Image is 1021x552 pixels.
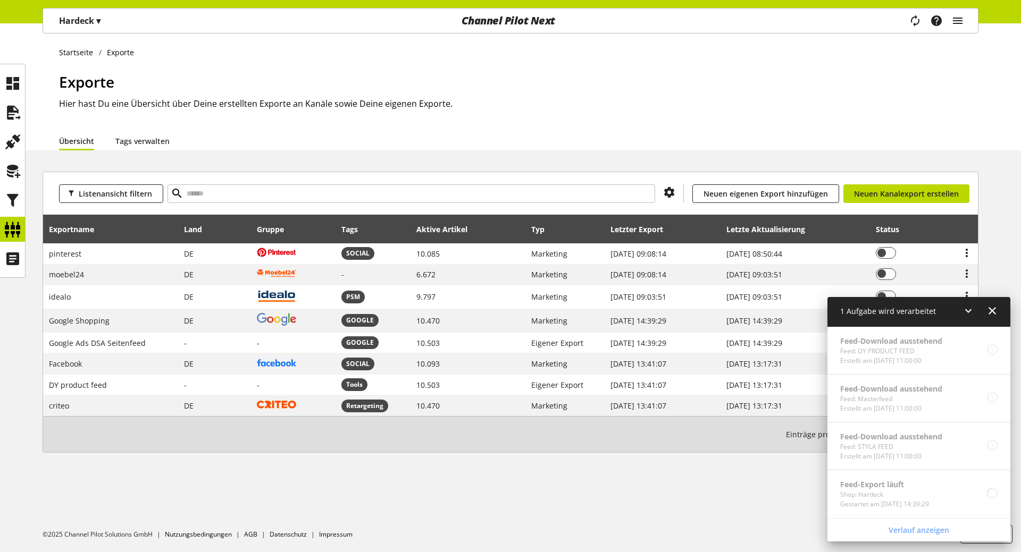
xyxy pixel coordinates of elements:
span: GOOGLE [341,336,379,349]
h2: Hier hast Du eine Übersicht über Deine erstellten Exporte an Kanäle sowie Deine eigenen Exporte. [59,97,978,110]
span: SOCIAL [341,358,374,370]
span: moebel24 [49,269,84,279]
a: Startseite [59,47,99,58]
div: Typ [531,224,555,235]
img: idealo [257,289,296,302]
span: [DATE] 09:03:51 [610,292,666,302]
div: Gruppe [257,224,295,235]
span: [DATE] 09:08:14 [610,249,666,259]
span: PSM [346,292,360,302]
a: Datenschutz [270,530,307,539]
span: Exporte [59,72,114,92]
span: 10.470 [416,401,440,411]
div: Exportname [49,224,105,235]
span: Marketing [531,269,567,279]
span: 10.085 [416,249,440,259]
span: [DATE] 09:08:14 [610,269,666,279]
span: - [184,338,187,348]
span: [DATE] 13:41:07 [610,401,666,411]
span: Neuen Kanalexport erstellen [854,188,959,199]
span: [DATE] 14:39:29 [726,338,782,348]
span: 6.672 [416,269,436,279]
span: SOCIAL [346,359,370,369]
a: Neuen eigenen Export hinzufügen [692,184,839,203]
div: Land [184,224,213,235]
span: Retargeting [341,400,388,412]
span: [DATE] 08:50:44 [726,249,782,259]
span: 10.470 [416,316,440,326]
span: Deutschland [184,359,194,369]
span: ▾ [96,15,101,27]
span: idealo [49,292,71,302]
span: Tools [346,380,363,389]
span: [DATE] 14:39:29 [610,316,666,326]
a: Verlauf anzeigen [830,521,1008,539]
img: criteo [257,401,296,409]
span: PSM [341,291,365,303]
span: Neuen eigenen Export hinzufügen [704,188,828,199]
span: DY product feed [49,380,107,390]
div: Aktive Artikel [416,224,478,235]
span: [DATE] 13:41:07 [610,359,666,369]
span: Eigener Export [531,380,583,390]
span: 10.503 [416,380,440,390]
li: ©2025 Channel Pilot Solutions GmbH [43,530,165,539]
span: GOOGLE [341,314,379,327]
a: Übersicht [59,131,94,151]
span: Marketing [531,359,567,369]
span: criteo [49,401,69,411]
span: Deutschland [184,249,194,259]
span: 9.797 [416,292,436,302]
span: Google Shopping [49,316,110,326]
img: google [257,313,296,326]
div: Letzter Export [610,224,674,235]
img: facebook [257,359,296,367]
span: [DATE] 14:39:29 [726,316,782,326]
span: Facebook [49,359,82,369]
span: pinterest [49,249,81,259]
span: - [341,269,344,279]
a: Impressum [319,530,353,539]
a: Nutzungsbedingungen [165,530,232,539]
span: GOOGLE [346,338,374,347]
span: Deutschland [184,401,194,411]
span: [DATE] 13:17:31 [726,359,782,369]
span: SOCIAL [346,249,370,258]
a: AGB [244,530,257,539]
span: Marketing [531,292,567,302]
span: 10.093 [416,359,440,369]
span: [DATE] 13:41:07 [610,380,666,390]
span: Deutschland [184,316,194,326]
span: 10.503 [416,338,440,348]
span: Eigener Export [531,338,583,348]
div: Letzte Aktualisierung [726,224,816,235]
span: SOCIAL [341,247,374,260]
span: [DATE] 14:39:29 [610,338,666,348]
span: [DATE] 13:17:31 [726,401,782,411]
a: Neuen Kanalexport erstellen [843,184,969,203]
span: Listenansicht filtern [79,188,152,199]
span: Retargeting [346,401,383,411]
img: pinterest [257,248,296,257]
button: Listenansicht filtern [59,184,163,203]
nav: main navigation [43,8,978,33]
img: moebel24 [257,269,296,278]
span: Verlauf anzeigen [889,524,949,536]
div: Status [876,224,910,235]
p: Hardeck [59,14,101,27]
span: Marketing [531,249,567,259]
span: 1 Aufgabe wird verarbeitet [840,306,936,316]
a: Tags verwalten [115,131,170,151]
small: 1-8 / 8 [786,425,915,444]
span: Einträge pro Seite [786,429,854,440]
span: Deutschland [184,269,194,279]
span: [DATE] 13:17:31 [726,380,782,390]
span: - [184,380,187,390]
span: [DATE] 09:03:51 [726,292,782,302]
span: Google Ads DSA Seitenfeed [49,338,146,348]
span: Deutschland [184,292,194,302]
span: [DATE] 09:03:51 [726,269,782,279]
div: Tags [341,224,358,235]
span: Tools [341,378,367,391]
span: Marketing [531,316,567,326]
